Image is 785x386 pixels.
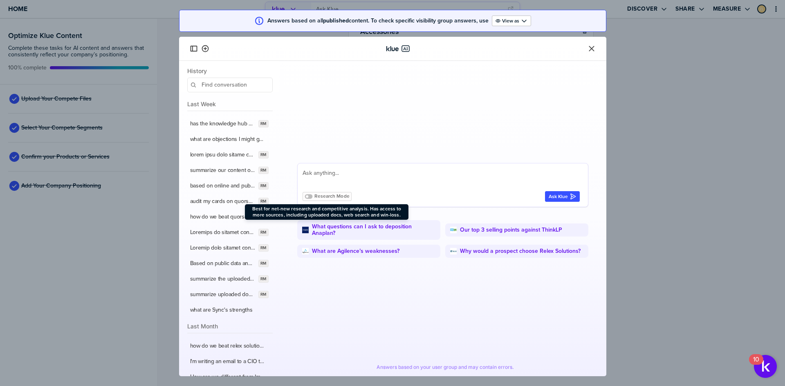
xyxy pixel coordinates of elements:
[184,116,274,132] button: has the knowledge hub document been indexed yetRM
[267,18,489,24] span: Answers based on all content. To check specific visibility group answers, use
[184,354,274,369] button: I'm writing an email to a CIO to differentiate against relex. give 4 brief bullet points to help ...
[190,120,256,127] label: has the knowledge hub document been indexed yet
[260,260,266,267] span: RM
[323,16,349,25] strong: published
[187,100,273,107] span: Last Week
[460,248,581,254] a: Why would a prospect choose Relex Solutions?
[248,206,405,218] span: Best for net-new research and competitive analysis. Has access to more sources, including uploade...
[190,136,265,143] label: what are objections I might get about Actionable Intelligence vs Quorso and how should I repsond
[190,229,256,236] label: Loremips do sitamet conse ad Elitse. Doei temp inc ut labor etdo: Magnaa: Enimadmi Veniamquisn Ex...
[190,291,256,298] label: summarize uploaded docs in knowledge hub
[190,167,256,174] label: summarize our content on quorso
[260,183,266,189] span: RM
[184,271,274,287] button: summarize the uploaded doc: Workcloud Actionable Intelligence Battle Card.pdfRM
[260,120,266,127] span: RM
[187,78,273,92] input: Find conversation
[190,342,265,350] label: how do we beat relex solutions
[260,198,266,205] span: RM
[587,44,597,54] button: Close
[190,198,256,205] label: audit my cards on quorso. Based on public or other data, anything that needs refinement or changi...
[184,147,274,163] button: lorem ipsu dolo sitame co adipiscin elitsedd eiusm te inci utla: Etd Magna Aliq Enimadm Veniam Qu...
[450,227,457,233] img: Our top 3 selling points against ThinkLP
[460,227,562,233] a: Our top 3 selling points against ThinkLP
[184,209,274,225] button: how do we beat quorso
[190,260,256,267] label: Based on public data and what we know about [PERSON_NAME]'s Actionable Intelligence, build a "why...
[302,227,309,233] img: What questions can I ask to deposition Anaplan?
[190,244,256,252] label: Loremip dolo sitamet cons a elitsed doeiusmo temporinci utl Etdolo, ma aliq en a minimven "Quis n...
[184,302,274,318] button: what are Sync's strengths
[377,364,514,370] span: Answers based on your user group and may contain errors.
[184,287,274,302] button: summarize uploaded docs in knowledge hubRM
[545,191,580,202] button: Ask Klue
[312,223,435,237] a: What questions can I ask to deposition Anaplan?
[754,355,777,378] button: Open Resource Center, 10 new notifications
[549,193,576,200] div: Ask Klue
[190,182,256,190] label: based on online and public content, list all Quorso customers you can find
[312,248,399,254] a: What are Agilence’s weaknesses?
[753,359,759,370] div: 10
[184,194,274,209] button: audit my cards on quorso. Based on public or other data, anything that needs refinement or changi...
[190,306,253,314] label: what are Sync's strengths
[450,248,457,254] img: Why would a prospect choose Relex Solutions?
[184,178,274,194] button: based on online and public content, list all Quorso customers you can findRM
[260,245,266,251] span: RM
[502,18,519,24] label: View as
[190,213,248,221] label: how do we beat quorso
[190,275,256,283] label: summarize the uploaded doc: Workcloud Actionable Intelligence Battle Card.pdf
[187,67,273,74] span: History
[184,369,274,385] button: How are we different from Impact Analytics?
[190,373,265,381] label: How are we different from Impact Analytics?
[184,163,274,178] button: summarize our content on quorsoRM
[302,248,309,254] img: What are Agilence’s weaknesses?
[184,225,274,240] button: Loremips do sitamet conse ad Elitse. Doei temp inc ut labor etdo: Magnaa: Enimadmi Veniamquisn Ex...
[184,132,274,147] button: what are objections I might get about Actionable Intelligence vs Quorso and how should I repsond
[260,276,266,282] span: RM
[190,358,265,365] label: I'm writing an email to a CIO to differentiate against relex. give 4 brief bullet points to help ...
[184,240,274,256] button: Loremip dolo sitamet cons a elitsed doeiusmo temporinci utl Etdolo, ma aliq en a minimven "Quis n...
[184,256,274,271] button: Based on public data and what we know about [PERSON_NAME]'s Actionable Intelligence, build a "why...
[260,229,266,236] span: RM
[260,291,266,298] span: RM
[492,16,531,26] button: Open Drop
[190,151,256,158] label: lorem ipsu dolo sitame co adipiscin elitsedd eiusm te inci utla: Etd Magna Aliq Enimadm Veniam Qu...
[314,193,350,199] span: Research Mode
[260,152,266,158] span: RM
[184,338,274,354] button: how do we beat relex solutions
[187,323,273,330] span: Last Month
[260,167,266,174] span: RM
